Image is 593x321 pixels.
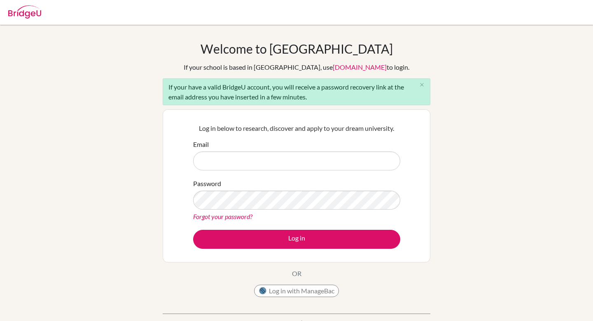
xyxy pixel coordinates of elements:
button: Log in [193,230,400,249]
button: Log in with ManageBac [254,285,339,297]
button: Close [413,79,430,91]
i: close [419,82,425,88]
div: If your school is based in [GEOGRAPHIC_DATA], use to login. [184,62,409,72]
div: If your have a valid BridgeU account, you will receive a password recovery link at the email addr... [163,78,430,105]
label: Email [193,139,209,149]
a: [DOMAIN_NAME] [333,63,387,71]
h1: Welcome to [GEOGRAPHIC_DATA] [201,41,393,56]
p: OR [292,269,301,279]
a: Forgot your password? [193,212,252,220]
label: Password [193,179,221,189]
img: Bridge-U [8,5,41,19]
p: Log in below to research, discover and apply to your dream university. [193,123,400,133]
